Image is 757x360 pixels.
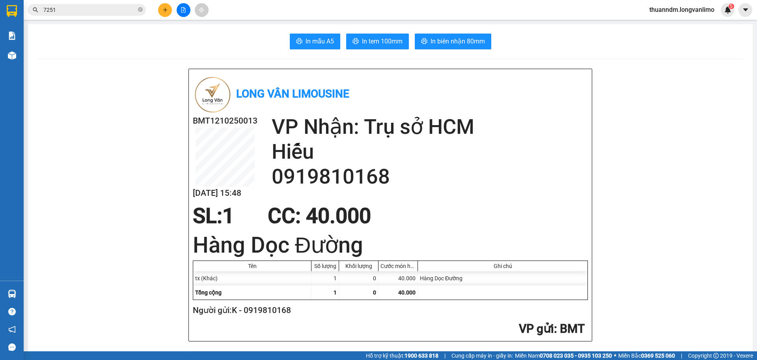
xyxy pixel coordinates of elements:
img: logo.jpg [193,75,232,114]
span: question-circle [8,308,16,315]
strong: 0369 525 060 [641,352,675,359]
sup: 5 [729,4,734,9]
div: Ghi chú [420,263,585,269]
span: caret-down [742,6,749,13]
span: copyright [713,353,719,358]
div: Hàng Dọc Đường [418,271,587,285]
img: warehouse-icon [8,51,16,60]
img: solution-icon [8,32,16,40]
span: Miền Bắc [618,351,675,360]
h2: VP Nhận: Trụ sở HCM [272,114,588,139]
img: icon-new-feature [724,6,731,13]
h2: 0919810168 [272,164,588,189]
div: Số lượng [313,263,337,269]
div: Tên [195,263,309,269]
button: plus [158,3,172,17]
button: printerIn biên nhận 80mm [415,34,491,49]
span: SL: [193,204,222,228]
span: Miền Nam [515,351,612,360]
div: Cước món hàng [380,263,416,269]
b: Long Vân Limousine [236,87,349,100]
span: VP gửi [519,322,554,336]
span: 40.000 [398,289,416,296]
span: 0 [373,289,376,296]
span: ⚪️ [614,354,616,357]
span: printer [296,38,302,45]
span: printer [421,38,427,45]
strong: 0708 023 035 - 0935 103 250 [540,352,612,359]
button: printerIn tem 100mm [346,34,409,49]
button: printerIn mẫu A5 [290,34,340,49]
h2: BMT1210250013 [193,114,257,127]
img: warehouse-icon [8,290,16,298]
div: 1 [311,271,339,285]
span: Cung cấp máy in - giấy in: [451,351,513,360]
span: search [33,7,38,13]
button: aim [195,3,209,17]
button: file-add [177,3,190,17]
span: 5 [730,4,733,9]
div: 40.000 [378,271,418,285]
span: 1 [334,289,337,296]
span: | [444,351,446,360]
div: Khối lượng [341,263,376,269]
span: file-add [181,7,186,13]
span: Tổng cộng [195,289,222,296]
h2: Người gửi: K - 0919810168 [193,304,585,317]
span: close-circle [138,7,143,12]
button: caret-down [738,3,752,17]
span: In tem 100mm [362,36,403,46]
span: aim [199,7,204,13]
span: close-circle [138,6,143,14]
h2: Hiếu [272,139,588,164]
strong: 1900 633 818 [405,352,438,359]
span: thuanndm.longvanlimo [643,5,721,15]
span: In mẫu A5 [306,36,334,46]
span: printer [352,38,359,45]
span: | [681,351,682,360]
h2: [DATE] 15:48 [193,187,257,200]
div: 0 [339,271,378,285]
input: Tìm tên, số ĐT hoặc mã đơn [43,6,136,14]
span: In biên nhận 80mm [431,36,485,46]
span: notification [8,326,16,333]
span: 1 [222,204,234,228]
h2: : BMT [193,321,585,337]
img: logo-vxr [7,5,17,17]
span: Hỗ trợ kỹ thuật: [366,351,438,360]
h1: Hàng Dọc Đường [193,230,588,261]
span: plus [162,7,168,13]
span: message [8,343,16,351]
div: tx (Khác) [193,271,311,285]
div: CC : 40.000 [263,204,376,228]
